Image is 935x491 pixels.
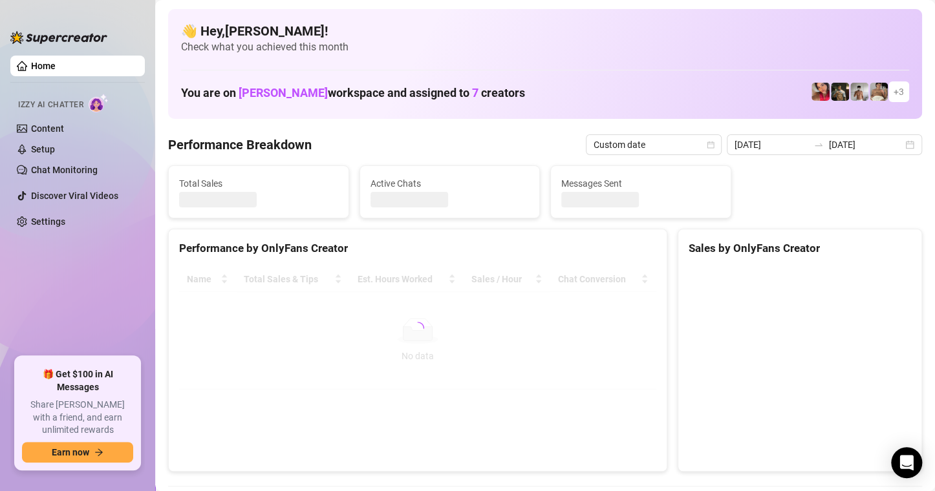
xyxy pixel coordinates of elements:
[168,136,312,154] h4: Performance Breakdown
[239,86,328,99] span: [PERSON_NAME]
[371,176,530,191] span: Active Chats
[31,216,65,227] a: Settings
[89,94,109,112] img: AI Chatter
[22,442,133,463] button: Earn nowarrow-right
[870,83,888,101] img: Aussieboy_jfree
[894,85,904,99] span: + 3
[31,61,56,71] a: Home
[831,83,849,101] img: Tony
[813,140,824,150] span: to
[179,176,338,191] span: Total Sales
[707,141,715,149] span: calendar
[813,140,824,150] span: swap-right
[411,322,424,335] span: loading
[181,86,525,100] h1: You are on workspace and assigned to creators
[735,138,808,152] input: Start date
[22,368,133,393] span: 🎁 Get $100 in AI Messages
[10,31,107,44] img: logo-BBDzfeDw.svg
[472,86,478,99] span: 7
[181,40,909,54] span: Check what you achieved this month
[22,399,133,437] span: Share [PERSON_NAME] with a friend, and earn unlimited rewards
[31,165,98,175] a: Chat Monitoring
[31,144,55,154] a: Setup
[52,447,89,457] span: Earn now
[94,448,103,457] span: arrow-right
[891,447,922,478] div: Open Intercom Messenger
[689,240,911,257] div: Sales by OnlyFans Creator
[181,22,909,40] h4: 👋 Hey, [PERSON_NAME] !
[31,191,118,201] a: Discover Viral Videos
[561,176,720,191] span: Messages Sent
[829,138,903,152] input: End date
[850,83,868,101] img: aussieboy_j
[179,240,656,257] div: Performance by OnlyFans Creator
[31,123,64,134] a: Content
[811,83,830,101] img: Vanessa
[18,99,83,111] span: Izzy AI Chatter
[594,135,714,154] span: Custom date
